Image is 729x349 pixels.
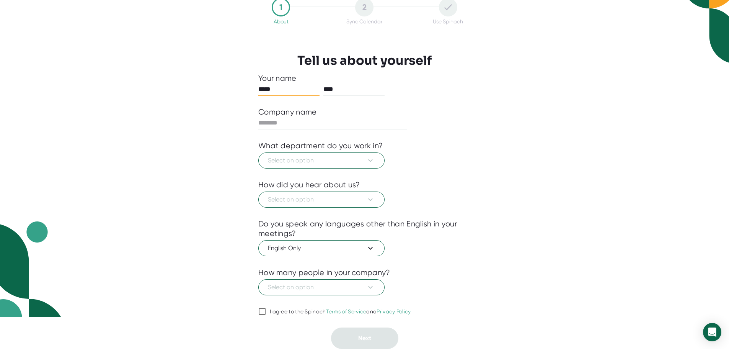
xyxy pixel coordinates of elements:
span: English Only [268,244,375,253]
a: Terms of Service [326,308,367,315]
h3: Tell us about yourself [297,53,432,68]
span: Select an option [268,283,375,292]
div: What department do you work in? [258,141,383,151]
span: Select an option [268,156,375,165]
div: Use Spinach [433,18,463,25]
div: How did you hear about us? [258,180,360,190]
div: How many people in your company? [258,268,390,277]
div: Company name [258,107,317,117]
div: I agree to the Spinach and [270,308,411,315]
div: About [274,18,289,25]
button: Select an option [258,152,385,169]
button: Select an option [258,192,385,208]
span: Select an option [268,195,375,204]
div: Sync Calendar [346,18,382,25]
button: Next [331,328,398,349]
button: English Only [258,240,385,256]
div: Do you speak any languages other than English in your meetings? [258,219,471,238]
div: Your name [258,74,471,83]
span: Next [358,334,371,342]
div: Open Intercom Messenger [703,323,721,341]
button: Select an option [258,279,385,295]
a: Privacy Policy [377,308,411,315]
